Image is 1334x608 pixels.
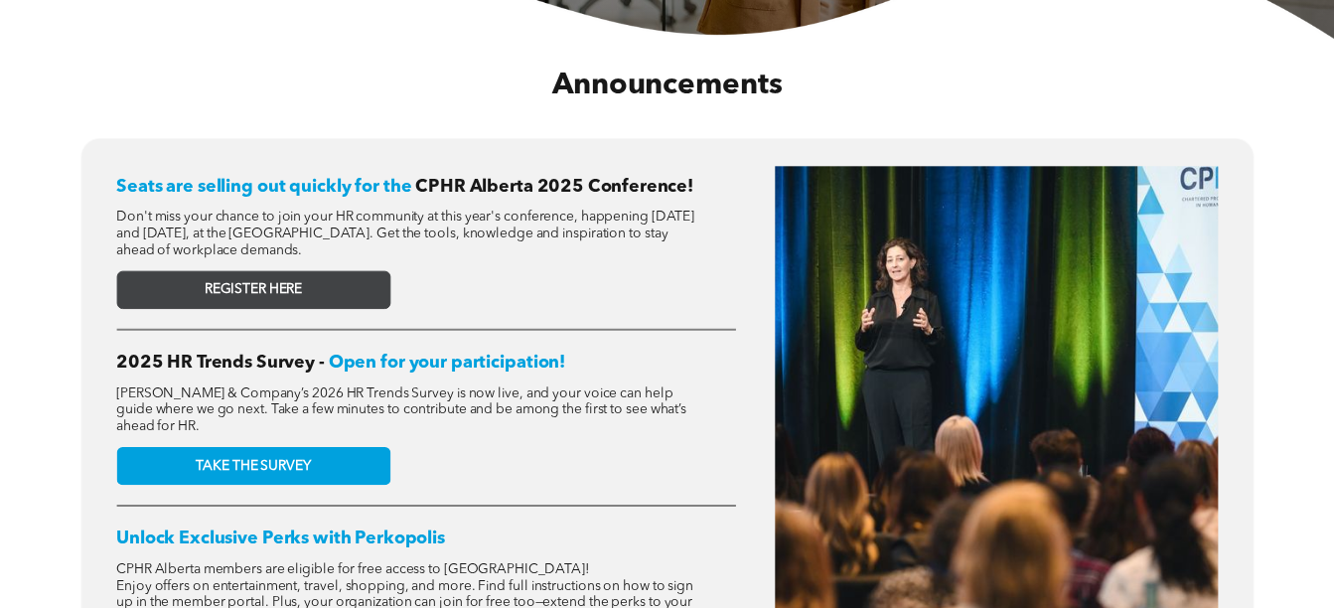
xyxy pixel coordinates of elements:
span: 2025 HR Trends Survey - [116,355,325,373]
span: Seats are selling out quickly for the [116,179,411,197]
span: REGISTER HERE [205,282,302,299]
span: CPHR Alberta members are eligible for free access to [GEOGRAPHIC_DATA]! [116,563,590,577]
a: TAKE THE SURVEY [116,447,390,485]
span: [PERSON_NAME] & Company’s 2026 HR Trends Survey is now live, and your voice can help guide where ... [116,386,686,433]
span: Open for your participation! [329,355,565,373]
span: TAKE THE SURVEY [196,458,310,475]
a: REGISTER HERE [116,271,390,309]
span: Don't miss your chance to join your HR community at this year's conference, happening [DATE] and ... [116,211,694,257]
span: Unlock Exclusive Perks with Perkopolis [116,531,445,548]
span: Announcements [552,72,783,101]
span: CPHR Alberta 2025 Conference! [415,179,693,197]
